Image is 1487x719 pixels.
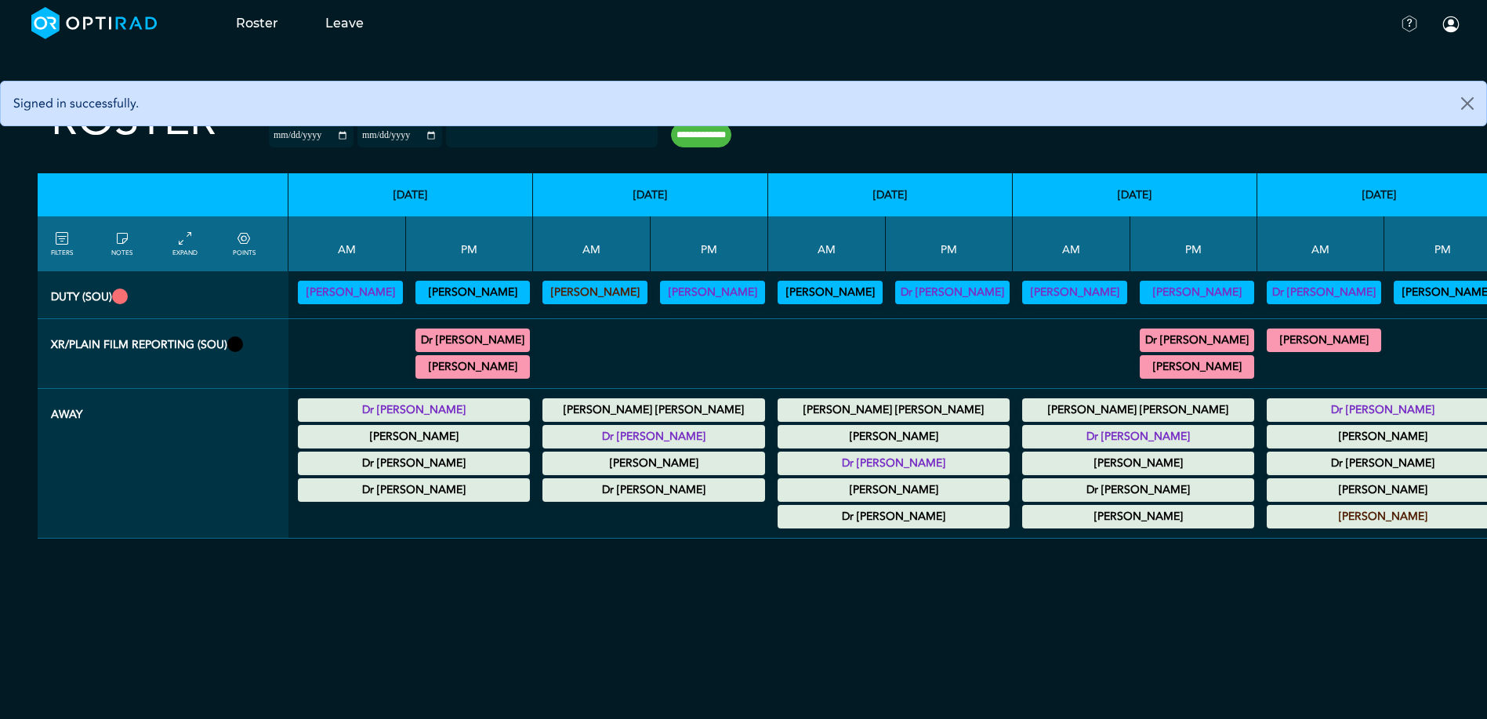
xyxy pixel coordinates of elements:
[542,478,765,502] div: Study Leave 00:00 - 23:59
[778,398,1010,422] div: Annual Leave 00:00 - 23:59
[448,126,526,140] input: null
[1025,427,1252,446] summary: Dr [PERSON_NAME]
[780,481,1007,499] summary: [PERSON_NAME]
[660,281,765,304] div: Vetting 13:00 - 17:00
[1022,398,1254,422] div: Annual Leave 00:00 - 23:59
[1025,401,1252,419] summary: [PERSON_NAME] [PERSON_NAME]
[1025,283,1125,302] summary: [PERSON_NAME]
[651,216,768,271] th: PM
[31,7,158,39] img: brand-opti-rad-logos-blue-and-white-d2f68631ba2948856bd03f2d395fb146ddc8fb01b4b6e9315ea85fa773367...
[780,454,1007,473] summary: Dr [PERSON_NAME]
[233,230,256,258] a: collapse/expand expected points
[415,329,530,352] div: General XR 15:00 - 17:00
[1140,355,1254,379] div: XR Paediatrics 16:00 - 17:00
[298,398,530,422] div: Annual Leave 00:00 - 23:59
[1025,481,1252,499] summary: Dr [PERSON_NAME]
[542,398,765,422] div: Annual Leave 00:00 - 23:59
[545,454,763,473] summary: [PERSON_NAME]
[51,94,216,147] h2: Roster
[768,173,1013,216] th: [DATE]
[898,283,1007,302] summary: Dr [PERSON_NAME]
[895,281,1010,304] div: Vetting (30 PF Points) 13:00 - 17:00
[1022,505,1254,528] div: Annual Leave 00:00 - 23:59
[288,173,533,216] th: [DATE]
[542,281,647,304] div: Vetting 09:00 - 13:00
[545,401,763,419] summary: [PERSON_NAME] [PERSON_NAME]
[1130,216,1257,271] th: PM
[1013,216,1130,271] th: AM
[778,425,1010,448] div: Study Leave 00:00 - 23:59
[542,425,765,448] div: Annual Leave 00:00 - 23:59
[778,452,1010,475] div: Annual Leave 00:00 - 23:59
[1025,507,1252,526] summary: [PERSON_NAME]
[1269,283,1379,302] summary: Dr [PERSON_NAME]
[38,271,288,319] th: Duty (SOU)
[300,427,528,446] summary: [PERSON_NAME]
[300,481,528,499] summary: Dr [PERSON_NAME]
[288,216,406,271] th: AM
[542,452,765,475] div: Study Leave 00:00 - 23:59
[38,319,288,389] th: XR/Plain Film Reporting (SOU)
[1142,358,1252,376] summary: [PERSON_NAME]
[1013,173,1257,216] th: [DATE]
[778,478,1010,502] div: Study Leave 00:00 - 23:59
[300,401,528,419] summary: Dr [PERSON_NAME]
[172,230,198,258] a: collapse/expand entries
[1022,452,1254,475] div: Study Leave 00:00 - 23:59
[1257,216,1384,271] th: AM
[778,281,883,304] div: Vetting (30 PF Points) 09:00 - 13:00
[298,281,403,304] div: Vetting 09:00 - 13:00
[533,173,768,216] th: [DATE]
[1025,454,1252,473] summary: [PERSON_NAME]
[418,358,528,376] summary: [PERSON_NAME]
[1022,478,1254,502] div: Study Leave 00:00 - 23:59
[111,230,132,258] a: show/hide notes
[662,283,763,302] summary: [PERSON_NAME]
[38,389,288,539] th: Away
[1142,331,1252,350] summary: Dr [PERSON_NAME]
[768,216,886,271] th: AM
[300,454,528,473] summary: Dr [PERSON_NAME]
[778,505,1010,528] div: Study Leave 00:00 - 23:59
[545,481,763,499] summary: Dr [PERSON_NAME]
[780,283,880,302] summary: [PERSON_NAME]
[1269,331,1379,350] summary: [PERSON_NAME]
[415,281,530,304] div: Vetting (30 PF Points) 13:00 - 17:00
[300,283,401,302] summary: [PERSON_NAME]
[1140,329,1254,352] div: General XR 12:00 - 14:00
[415,355,530,379] div: General XR 17:30 - 18:00
[533,216,651,271] th: AM
[780,507,1007,526] summary: Dr [PERSON_NAME]
[298,425,530,448] div: Study Leave 00:00 - 23:59
[545,283,645,302] summary: [PERSON_NAME]
[1449,82,1486,125] button: Close
[1142,283,1252,302] summary: [PERSON_NAME]
[1022,281,1127,304] div: Vetting 09:00 - 13:00
[418,283,528,302] summary: [PERSON_NAME]
[1267,329,1381,352] div: General XR 08:00 - 12:00
[298,478,530,502] div: Other Leave 00:00 - 23:59
[51,230,73,258] a: FILTERS
[418,331,528,350] summary: Dr [PERSON_NAME]
[1022,425,1254,448] div: Annual Leave 00:00 - 23:59
[298,452,530,475] div: Study Leave 00:00 - 23:59
[780,427,1007,446] summary: [PERSON_NAME]
[1140,281,1254,304] div: Vetting 13:00 - 17:00
[406,216,533,271] th: PM
[545,427,763,446] summary: Dr [PERSON_NAME]
[886,216,1013,271] th: PM
[1267,281,1381,304] div: Vetting 09:00 - 13:00
[780,401,1007,419] summary: [PERSON_NAME] [PERSON_NAME]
